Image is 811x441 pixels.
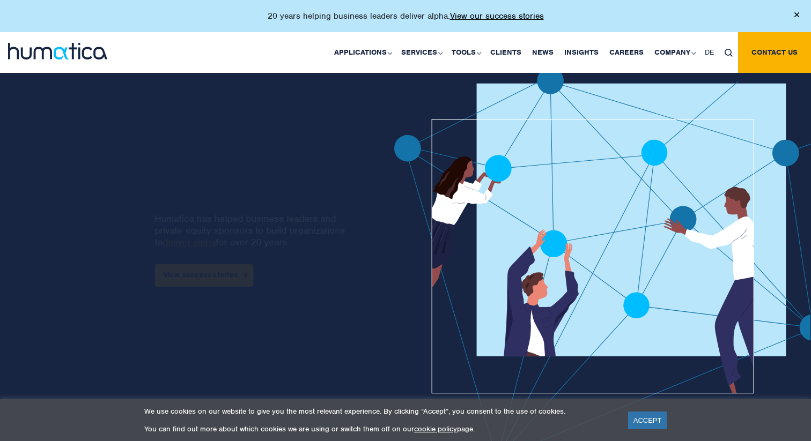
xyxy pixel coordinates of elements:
a: DE [699,32,719,73]
p: You can find out more about which cookies we are using or switch them off on our page. [144,424,615,433]
a: News [527,32,559,73]
a: Company [649,32,699,73]
a: ACCEPT [628,412,667,429]
a: Clients [485,32,527,73]
a: Contact us [738,32,811,73]
a: View success stories [154,264,253,287]
a: Applications [329,32,396,73]
p: Humatica has helped business leaders and private equity sponsors to build organizations to for ov... [154,213,350,248]
a: Insights [559,32,604,73]
p: 20 years helping business leaders deliver alpha. [268,11,544,21]
p: We use cookies on our website to give you the most relevant experience. By clicking “Accept”, you... [144,407,615,416]
a: cookie policy [414,424,457,433]
a: Tools [446,32,485,73]
span: DE [705,48,714,57]
img: search_icon [725,49,733,57]
img: arrowicon [244,273,247,278]
a: Services [396,32,446,73]
a: Careers [604,32,649,73]
a: deliver alpha [163,236,216,248]
a: View our success stories [450,11,544,21]
img: logo [8,43,107,59]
